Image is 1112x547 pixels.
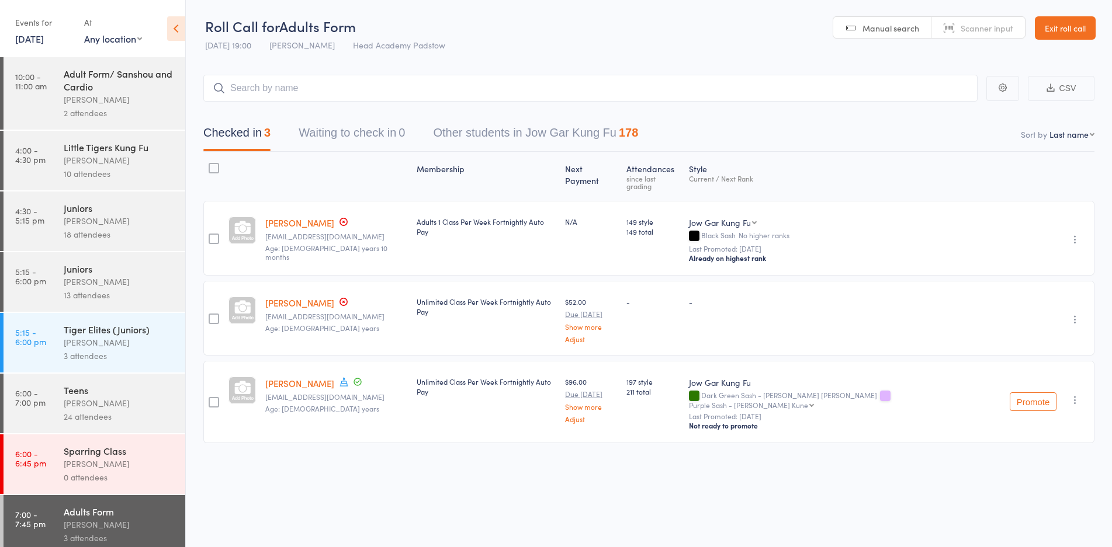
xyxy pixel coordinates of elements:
[560,157,621,196] div: Next Payment
[626,386,680,396] span: 211 total
[15,449,46,468] time: 6:00 - 6:45 pm
[689,297,1000,306] div: -
[64,505,175,518] div: Adults Form
[689,391,1000,409] div: Dark Green Sash - [PERSON_NAME] [PERSON_NAME]
[689,421,1000,430] div: Not ready to promote
[64,262,175,275] div: Juniors
[689,401,808,409] div: Purple Sash - [PERSON_NAME] Kune
[1035,16,1096,40] a: Exit roll call
[862,22,919,34] span: Manual search
[64,396,175,410] div: [PERSON_NAME]
[1049,128,1089,140] div: Last name
[15,145,46,164] time: 4:00 - 4:30 pm
[417,377,556,396] div: Unlimited Class Per Week Fortnightly Auto Pay
[433,120,638,151] button: Other students in Jow Gar Kung Fu178
[64,349,175,363] div: 3 attendees
[15,32,44,45] a: [DATE]
[15,510,46,528] time: 7:00 - 7:45 pm
[64,201,175,214] div: Juniors
[565,415,616,423] a: Adjust
[399,126,405,139] div: 0
[1021,128,1047,140] label: Sort by
[4,57,185,130] a: 10:00 -11:00 amAdult Form/ Sanshou and Cardio[PERSON_NAME]2 attendees
[64,323,175,336] div: Tiger Elites (Juniors)
[205,16,279,36] span: Roll Call for
[279,16,356,36] span: Adults Form
[64,93,175,106] div: [PERSON_NAME]
[565,335,616,343] a: Adjust
[15,13,72,32] div: Events for
[265,232,407,241] small: andrealis88@gmail.com
[64,457,175,471] div: [PERSON_NAME]
[15,388,46,407] time: 6:00 - 7:00 pm
[739,230,789,240] span: No higher ranks
[4,191,185,251] a: 4:30 -5:15 pmJuniors[PERSON_NAME]18 attendees
[689,253,1000,263] div: Already on highest rank
[64,214,175,228] div: [PERSON_NAME]
[622,157,685,196] div: Atten­dances
[64,518,175,531] div: [PERSON_NAME]
[4,131,185,190] a: 4:00 -4:30 pmLittle Tigers Kung Fu[PERSON_NAME]10 attendees
[689,231,1000,241] div: Black Sash
[4,313,185,372] a: 5:15 -6:00 pmTiger Elites (Juniors)[PERSON_NAME]3 attendees
[64,336,175,349] div: [PERSON_NAME]
[626,377,680,386] span: 197 style
[64,154,175,167] div: [PERSON_NAME]
[203,75,978,102] input: Search by name
[64,531,175,545] div: 3 attendees
[265,393,407,401] small: admin@kungfupadstow.com.au
[265,243,387,261] span: Age: [DEMOGRAPHIC_DATA] years 10 months
[265,377,334,389] a: [PERSON_NAME]
[64,384,175,396] div: Teens
[64,275,175,288] div: [PERSON_NAME]
[264,126,271,139] div: 3
[1028,76,1094,101] button: CSV
[299,120,405,151] button: Waiting to check in0
[15,72,47,90] time: 10:00 - 11:00 am
[265,297,334,309] a: [PERSON_NAME]
[689,377,1000,388] div: Jow Gar Kung Fu
[961,22,1013,34] span: Scanner input
[626,217,680,227] span: 149 style
[64,444,175,457] div: Sparring Class
[64,288,175,302] div: 13 attendees
[4,434,185,494] a: 6:00 -6:45 pmSparring Class[PERSON_NAME]0 attendees
[64,141,175,154] div: Little Tigers Kung Fu
[84,13,142,32] div: At
[353,39,445,51] span: Head Academy Padstow
[15,327,46,346] time: 5:15 - 6:00 pm
[84,32,142,45] div: Any location
[565,390,616,398] small: Due [DATE]
[265,403,379,413] span: Age: [DEMOGRAPHIC_DATA] years
[689,217,751,228] div: Jow Gar Kung Fu
[265,312,407,320] small: granite@internode.on.net
[205,39,251,51] span: [DATE] 19:00
[15,206,44,225] time: 4:30 - 5:15 pm
[15,267,46,285] time: 5:15 - 6:00 pm
[265,323,379,333] span: Age: [DEMOGRAPHIC_DATA] years
[64,106,175,120] div: 2 attendees
[64,471,175,484] div: 0 attendees
[64,410,175,423] div: 24 attendees
[565,310,616,318] small: Due [DATE]
[626,297,680,306] div: -
[619,126,638,139] div: 178
[64,67,175,93] div: Adult Form/ Sanshou and Cardio
[565,323,616,330] a: Show more
[203,120,271,151] button: Checked in3
[417,217,556,236] div: Adults 1 Class Per Week Fortnightly Auto Pay
[4,252,185,312] a: 5:15 -6:00 pmJuniors[PERSON_NAME]13 attendees
[689,245,1000,253] small: Last Promoted: [DATE]
[269,39,335,51] span: [PERSON_NAME]
[64,228,175,241] div: 18 attendees
[689,412,1000,420] small: Last Promoted: [DATE]
[684,157,1005,196] div: Style
[64,167,175,180] div: 10 attendees
[4,374,185,433] a: 6:00 -7:00 pmTeens[PERSON_NAME]24 attendees
[565,377,616,423] div: $96.00
[565,403,616,410] a: Show more
[689,175,1000,182] div: Current / Next Rank
[412,157,561,196] div: Membership
[626,227,680,236] span: 149 total
[565,297,616,343] div: $52.00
